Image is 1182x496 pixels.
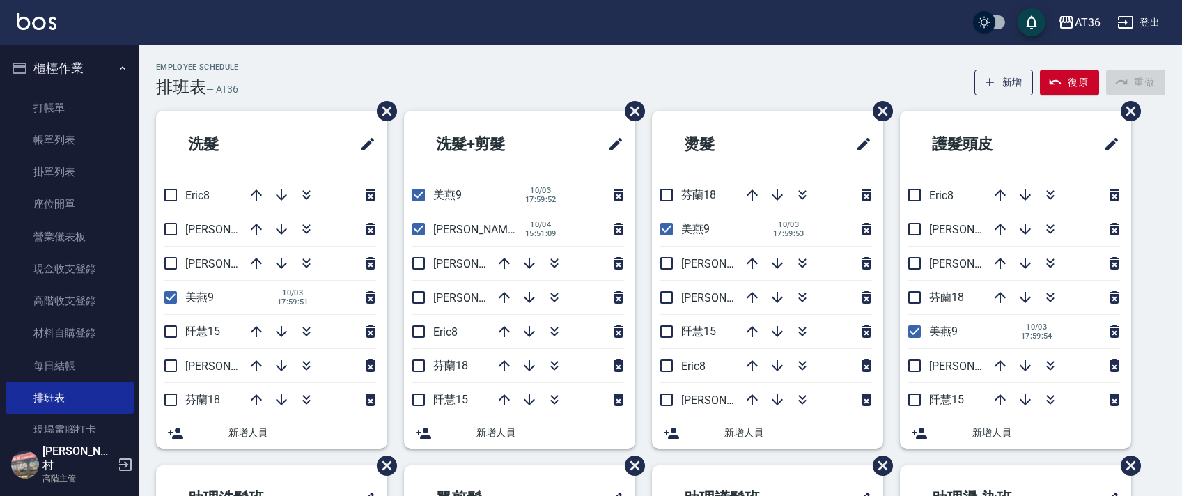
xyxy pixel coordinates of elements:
[185,189,210,202] span: Eric8
[156,77,206,97] h3: 排班表
[206,82,238,97] h6: — AT36
[433,359,468,372] span: 芬蘭18
[525,195,557,204] span: 17:59:52
[929,189,954,202] span: Eric8
[6,414,134,446] a: 現場電腦打卡
[433,188,462,201] span: 美燕9
[900,417,1131,449] div: 新增人員
[681,325,716,338] span: 阡慧15
[185,290,214,304] span: 美燕9
[366,445,399,486] span: 刪除班表
[167,119,295,169] h2: 洗髮
[1040,70,1099,95] button: 復原
[156,63,239,72] h2: Employee Schedule
[1075,14,1101,31] div: AT36
[974,70,1034,95] button: 新增
[433,223,529,236] span: [PERSON_NAME]16
[17,13,56,30] img: Logo
[156,417,387,449] div: 新增人員
[433,257,529,270] span: [PERSON_NAME]11
[681,257,777,270] span: [PERSON_NAME]16
[525,229,557,238] span: 15:51:09
[929,325,958,338] span: 美燕9
[433,291,523,304] span: [PERSON_NAME]6
[681,291,771,304] span: [PERSON_NAME]6
[929,290,964,304] span: 芬蘭18
[681,394,777,407] span: [PERSON_NAME]11
[277,288,309,297] span: 10/03
[6,156,134,188] a: 掛單列表
[476,426,624,440] span: 新增人員
[6,285,134,317] a: 高階收支登錄
[847,127,872,161] span: 修改班表的標題
[1052,8,1106,37] button: AT36
[773,229,804,238] span: 17:59:53
[773,220,804,229] span: 10/03
[228,426,376,440] span: 新增人員
[6,253,134,285] a: 現金收支登錄
[663,119,791,169] h2: 燙髮
[351,127,376,161] span: 修改班表的標題
[185,359,275,373] span: [PERSON_NAME]6
[681,359,706,373] span: Eric8
[929,257,1019,270] span: [PERSON_NAME]6
[525,186,557,195] span: 10/03
[614,91,647,132] span: 刪除班表
[404,417,635,449] div: 新增人員
[6,50,134,86] button: 櫃檯作業
[185,393,220,406] span: 芬蘭18
[929,359,1025,373] span: [PERSON_NAME]11
[277,297,309,307] span: 17:59:51
[185,257,281,270] span: [PERSON_NAME]11
[185,325,220,338] span: 阡慧15
[1112,10,1165,36] button: 登出
[42,444,114,472] h5: [PERSON_NAME]村
[681,222,710,235] span: 美燕9
[929,223,1025,236] span: [PERSON_NAME]16
[972,426,1120,440] span: 新增人員
[42,472,114,485] p: 高階主管
[11,451,39,479] img: Person
[614,445,647,486] span: 刪除班表
[6,188,134,220] a: 座位開單
[1021,332,1052,341] span: 17:59:54
[929,393,964,406] span: 阡慧15
[433,325,458,339] span: Eric8
[862,91,895,132] span: 刪除班表
[6,317,134,349] a: 材料自購登錄
[1110,91,1143,132] span: 刪除班表
[366,91,399,132] span: 刪除班表
[525,220,557,229] span: 10/04
[681,188,716,201] span: 芬蘭18
[1021,323,1052,332] span: 10/03
[911,119,1055,169] h2: 護髮頭皮
[1018,8,1045,36] button: save
[185,223,281,236] span: [PERSON_NAME]16
[415,119,562,169] h2: 洗髮+剪髮
[724,426,872,440] span: 新增人員
[1110,445,1143,486] span: 刪除班表
[599,127,624,161] span: 修改班表的標題
[6,350,134,382] a: 每日結帳
[6,382,134,414] a: 排班表
[652,417,883,449] div: 新增人員
[6,221,134,253] a: 營業儀表板
[862,445,895,486] span: 刪除班表
[433,393,468,406] span: 阡慧15
[6,92,134,124] a: 打帳單
[6,124,134,156] a: 帳單列表
[1095,127,1120,161] span: 修改班表的標題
